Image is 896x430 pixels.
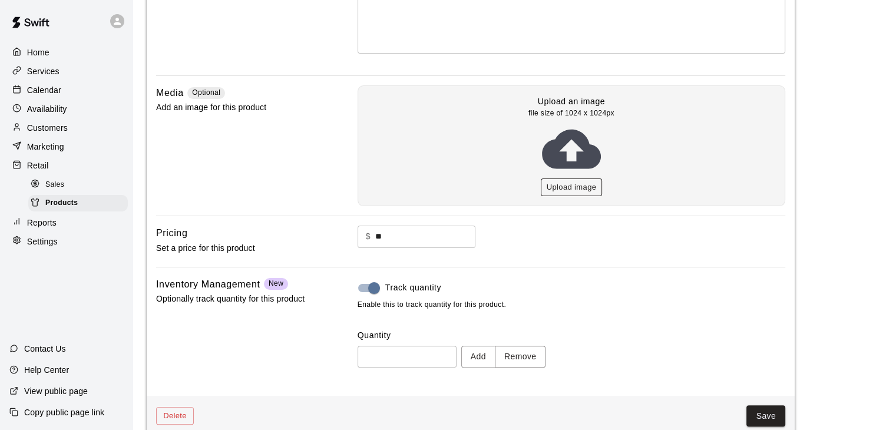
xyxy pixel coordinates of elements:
[269,279,283,287] span: New
[28,194,133,212] a: Products
[28,195,128,211] div: Products
[156,407,194,425] button: Delete
[385,282,441,294] span: Track quantity
[9,100,123,118] a: Availability
[27,141,64,153] p: Marketing
[9,138,123,156] a: Marketing
[192,88,220,97] span: Optional
[27,65,59,77] p: Services
[27,47,49,58] p: Home
[27,236,58,247] p: Settings
[9,119,123,137] a: Customers
[9,233,123,250] a: Settings
[746,405,785,427] button: Save
[27,84,61,96] p: Calendar
[156,226,187,241] h6: Pricing
[9,62,123,80] a: Services
[27,103,67,115] p: Availability
[24,364,69,376] p: Help Center
[156,277,260,292] h6: Inventory Management
[358,299,785,311] span: Enable this to track quantity for this product.
[366,230,371,243] p: $
[538,95,605,108] p: Upload an image
[27,217,57,229] p: Reports
[27,122,68,134] p: Customers
[27,160,49,171] p: Retail
[461,346,495,368] button: Add
[9,214,123,231] a: Reports
[495,346,546,368] button: Remove
[9,81,123,99] a: Calendar
[156,241,320,256] p: Set a price for this product
[156,292,320,306] p: Optionally track quantity for this product
[24,343,66,355] p: Contact Us
[9,157,123,174] a: Retail
[156,85,184,101] h6: Media
[9,44,123,61] a: Home
[24,406,104,418] p: Copy public page link
[28,176,133,194] a: Sales
[24,385,88,397] p: View public page
[45,197,78,209] span: Products
[358,329,785,341] label: Quantity
[45,179,64,191] span: Sales
[28,177,128,193] div: Sales
[528,108,614,120] span: file size of 1024 x 1024px
[541,178,603,197] button: Upload image
[156,100,320,115] p: Add an image for this product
